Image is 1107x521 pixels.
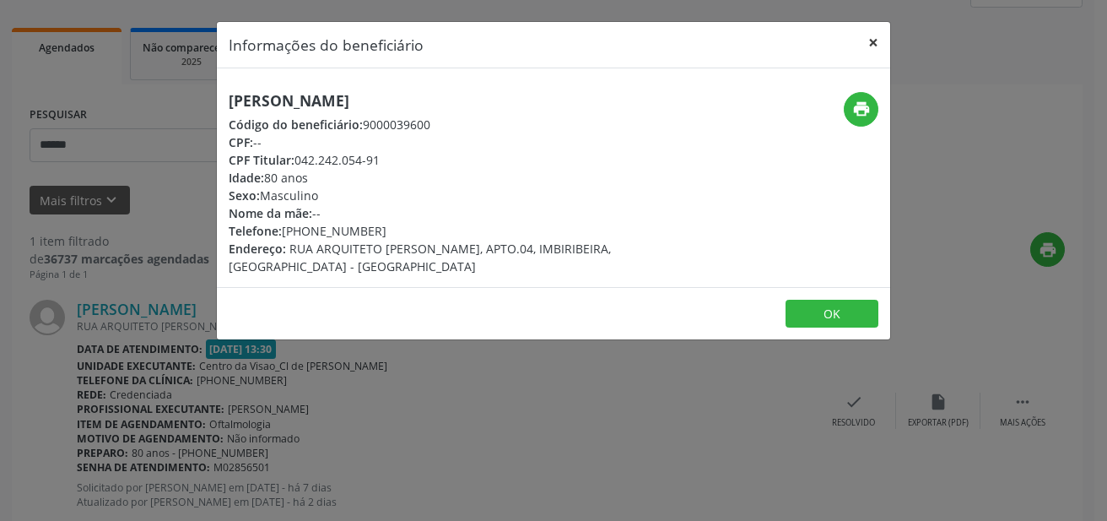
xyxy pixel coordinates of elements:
[229,117,363,133] span: Código do beneficiário:
[229,222,654,240] div: [PHONE_NUMBER]
[229,152,294,168] span: CPF Titular:
[229,241,611,274] span: RUA ARQUITETO [PERSON_NAME], APTO.04, IMBIRIBEIRA, [GEOGRAPHIC_DATA] - [GEOGRAPHIC_DATA]
[844,92,878,127] button: print
[229,223,282,239] span: Telefone:
[229,241,286,257] span: Endereço:
[229,116,654,133] div: 9000039600
[856,22,890,63] button: Close
[229,170,264,186] span: Idade:
[229,205,312,221] span: Nome da mãe:
[852,100,871,118] i: print
[229,169,654,187] div: 80 anos
[229,92,654,110] h5: [PERSON_NAME]
[229,187,654,204] div: Masculino
[229,34,424,56] h5: Informações do beneficiário
[229,187,260,204] span: Sexo:
[786,300,878,328] button: OK
[229,204,654,222] div: --
[229,133,654,151] div: --
[229,134,253,150] span: CPF:
[229,151,654,169] div: 042.242.054-91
